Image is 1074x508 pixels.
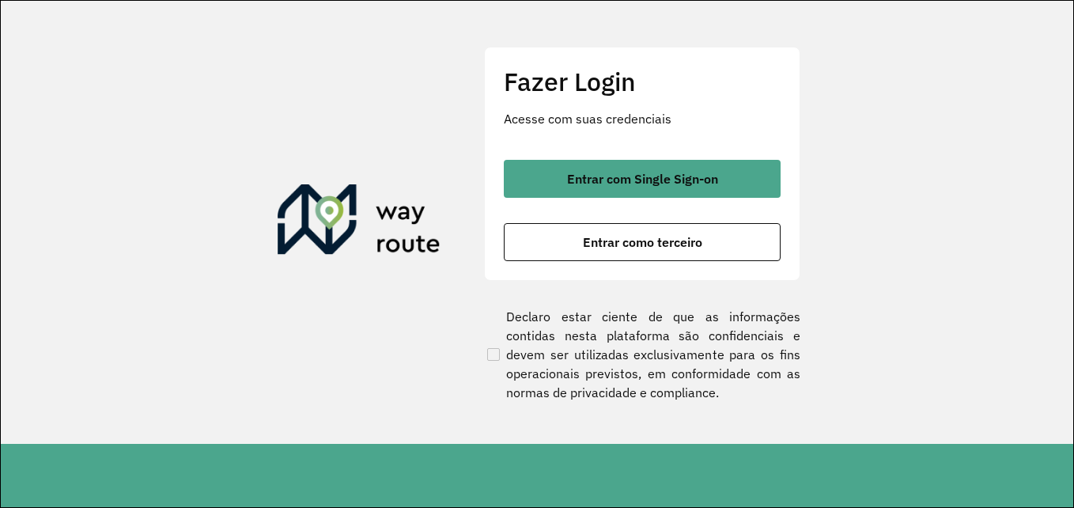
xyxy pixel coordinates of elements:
[504,109,781,128] p: Acesse com suas credenciais
[504,223,781,261] button: button
[484,307,800,402] label: Declaro estar ciente de que as informações contidas nesta plataforma são confidenciais e devem se...
[504,66,781,97] h2: Fazer Login
[504,160,781,198] button: button
[278,184,441,260] img: Roteirizador AmbevTech
[583,236,702,248] span: Entrar como terceiro
[567,172,718,185] span: Entrar com Single Sign-on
